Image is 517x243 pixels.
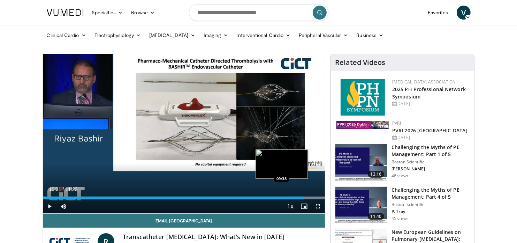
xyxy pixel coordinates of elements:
[57,199,71,213] button: Mute
[341,79,385,116] img: c6978fc0-1052-4d4b-8a9d-7956bb1c539c.png.150x105_q85_autocrop_double_scale_upscale_version-0.2.png
[392,86,466,100] a: 2025 PH Professional Network Symposium
[123,233,319,241] h4: Transcatheter [MEDICAL_DATA]: What's New in [DATE]
[335,187,387,223] img: d5b042fb-44bd-4213-87e0-b0808e5010e8.150x105_q85_crop-smart_upscale.jpg
[295,28,352,42] a: Peripheral Vascular
[336,121,389,129] img: 33783847-ac93-4ca7-89f8-ccbd48ec16ca.webp.150x105_q85_autocrop_double_scale_upscale_version-0.2.jpg
[391,144,470,158] h3: Challenging the Myths of PE Management: Part 1 of 5
[127,6,159,20] a: Browse
[297,199,311,213] button: Enable picture-in-picture mode
[424,6,453,20] a: Favorites
[392,127,467,134] a: PVRI 2026 [GEOGRAPHIC_DATA]
[391,209,470,214] p: P. Troy
[392,101,469,107] div: [DATE]
[391,166,470,172] p: [PERSON_NAME]
[311,199,325,213] button: Fullscreen
[392,120,401,126] a: PVRI
[335,144,470,181] a: 13:16 Challenging the Myths of PE Management: Part 1 of 5 Boston Scientific [PERSON_NAME] 48 views
[256,149,308,179] img: image.jpeg
[391,186,470,200] h3: Challenging the Myths of PE Management: Part 4 of 5
[391,216,409,221] p: 45 views
[90,28,145,42] a: Electrophysiology
[391,159,470,165] p: Boston Scientific
[233,28,295,42] a: Interventional Cardio
[189,4,328,21] input: Search topics, interventions
[43,214,325,228] a: Email [GEOGRAPHIC_DATA]
[43,199,57,213] button: Play
[65,186,77,192] span: 11:23
[88,6,127,20] a: Specialties
[199,28,233,42] a: Imaging
[43,54,325,214] video-js: Video Player
[391,173,409,179] p: 48 views
[335,186,470,223] a: 11:40 Challenging the Myths of PE Management: Part 4 of 5 Boston Scientific P. Troy 45 views
[47,9,84,16] img: VuMedi Logo
[368,213,385,220] span: 11:40
[457,6,471,20] a: V
[283,199,297,213] button: Playback Rate
[49,186,61,192] span: 10:31
[392,79,456,85] a: [MEDICAL_DATA] Association
[352,28,388,42] a: Business
[335,144,387,181] img: 098efa87-ceca-4c8a-b8c3-1b83f50c5bf2.150x105_q85_crop-smart_upscale.jpg
[392,134,469,141] div: [DATE]
[391,202,470,207] p: Boston Scientific
[43,197,325,199] div: Progress Bar
[368,171,385,178] span: 13:16
[43,28,90,42] a: Clinical Cardio
[63,186,64,192] span: /
[145,28,199,42] a: [MEDICAL_DATA]
[335,58,385,67] h4: Related Videos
